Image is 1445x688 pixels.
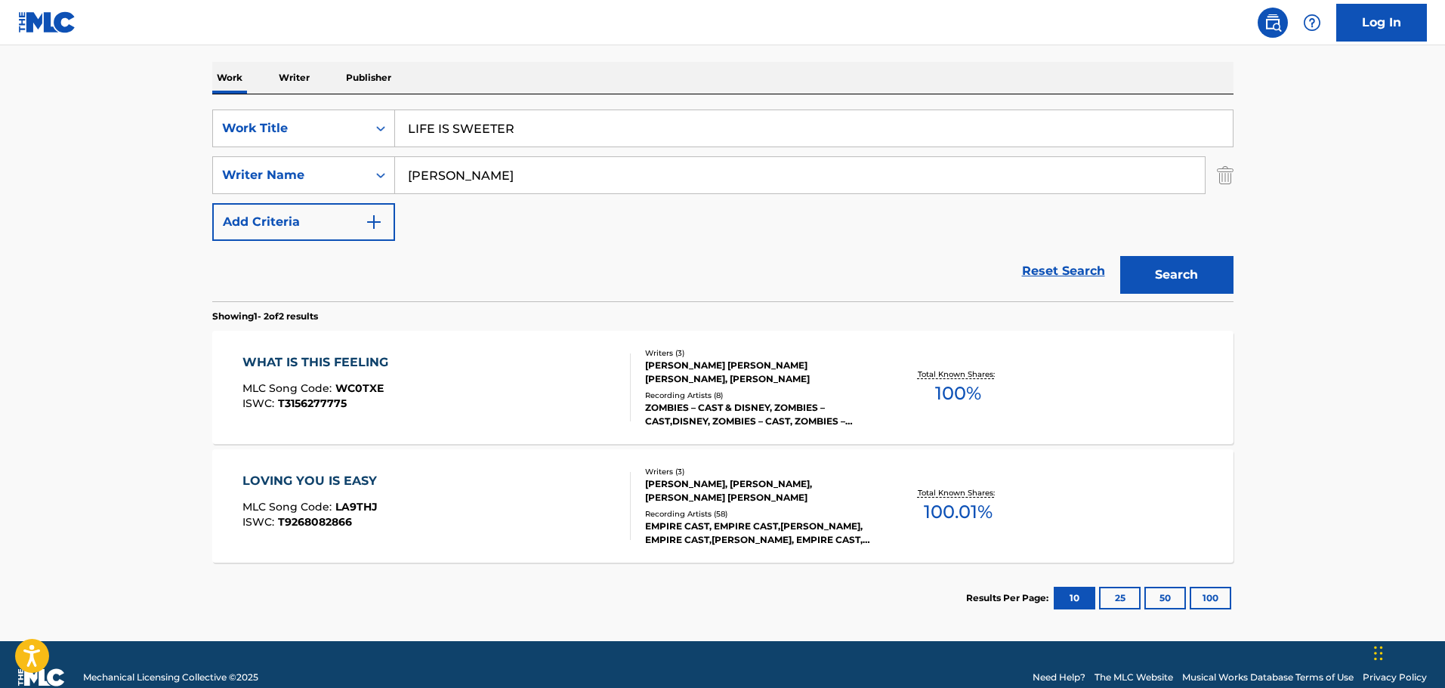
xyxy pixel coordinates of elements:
img: 9d2ae6d4665cec9f34b9.svg [365,213,383,231]
a: Privacy Policy [1363,671,1427,684]
span: 100 % [935,380,981,407]
img: logo [18,668,65,686]
div: Writers ( 3 ) [645,466,873,477]
div: Writer Name [222,166,358,184]
img: search [1264,14,1282,32]
div: WHAT IS THIS FEELING [242,353,396,372]
div: Drag [1374,631,1383,676]
div: LOVING YOU IS EASY [242,472,384,490]
p: Showing 1 - 2 of 2 results [212,310,318,323]
a: Reset Search [1014,255,1113,288]
button: 25 [1099,587,1141,609]
button: Search [1120,256,1233,294]
p: Work [212,62,247,94]
span: Mechanical Licensing Collective © 2025 [83,671,258,684]
p: Total Known Shares: [918,487,999,498]
img: MLC Logo [18,11,76,33]
button: 50 [1144,587,1186,609]
a: WHAT IS THIS FEELINGMLC Song Code:WC0TXEISWC:T3156277775Writers (3)[PERSON_NAME] [PERSON_NAME] [P... [212,331,1233,444]
p: Total Known Shares: [918,369,999,380]
span: ISWC : [242,515,278,529]
button: 100 [1190,587,1231,609]
img: Delete Criterion [1217,156,1233,194]
div: Writers ( 3 ) [645,347,873,359]
span: T9268082866 [278,515,352,529]
p: Publisher [341,62,396,94]
span: T3156277775 [278,396,347,410]
div: [PERSON_NAME], [PERSON_NAME], [PERSON_NAME] [PERSON_NAME] [645,477,873,504]
div: ZOMBIES – CAST & DISNEY, ZOMBIES – CAST,DISNEY, ZOMBIES – CAST, ZOMBIES – CAST, DISNEY|ZOMBIES – ... [645,401,873,428]
span: WC0TXE [335,381,384,395]
p: Writer [274,62,314,94]
span: LA9THJ [335,500,378,514]
form: Search Form [212,110,1233,301]
button: 10 [1054,587,1095,609]
button: Add Criteria [212,203,395,241]
span: ISWC : [242,396,278,410]
a: Need Help? [1033,671,1085,684]
div: Work Title [222,119,358,137]
img: help [1303,14,1321,32]
a: Public Search [1258,8,1288,38]
div: Recording Artists ( 8 ) [645,390,873,401]
a: LOVING YOU IS EASYMLC Song Code:LA9THJISWC:T9268082866Writers (3)[PERSON_NAME], [PERSON_NAME], [P... [212,449,1233,563]
a: The MLC Website [1095,671,1173,684]
div: [PERSON_NAME] [PERSON_NAME] [PERSON_NAME], [PERSON_NAME] [645,359,873,386]
p: Results Per Page: [966,591,1052,605]
a: Musical Works Database Terms of Use [1182,671,1354,684]
span: MLC Song Code : [242,500,335,514]
div: EMPIRE CAST, EMPIRE CAST,[PERSON_NAME], EMPIRE CAST,[PERSON_NAME], EMPIRE CAST, EMPIRE CAST,[PERS... [645,520,873,547]
div: Recording Artists ( 58 ) [645,508,873,520]
iframe: Chat Widget [1369,615,1445,688]
span: 100.01 % [924,498,993,526]
a: Log In [1336,4,1427,42]
span: MLC Song Code : [242,381,335,395]
div: Help [1297,8,1327,38]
